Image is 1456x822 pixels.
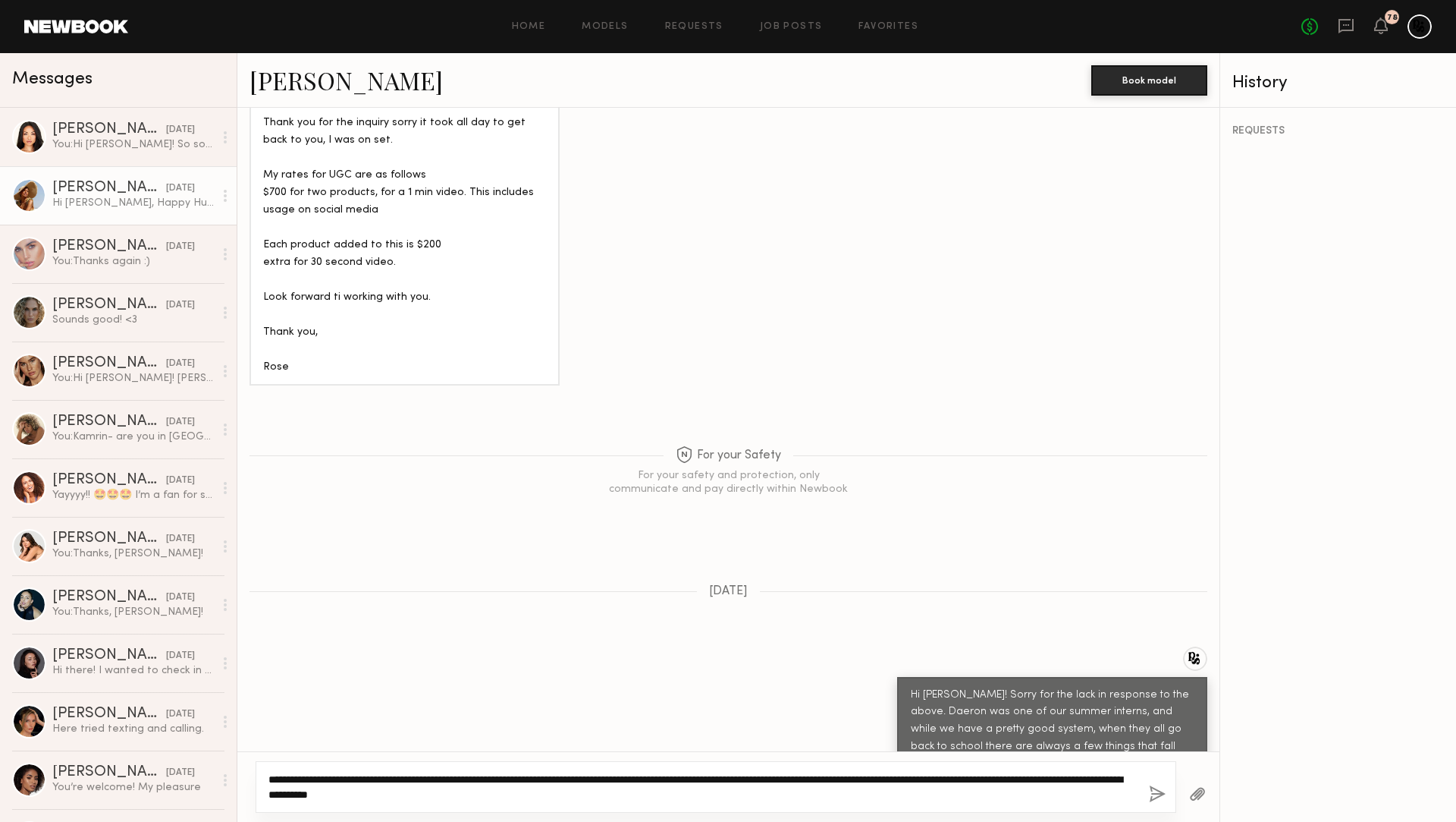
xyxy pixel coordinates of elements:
div: Hello Thank you for the inquiry sorry it took all day to get back to you, I was on set. My rates ... [263,80,546,376]
div: [PERSON_NAME] [52,707,166,722]
div: [PERSON_NAME] [52,648,166,663]
div: Hi there! I wanted to check in of the client is all good with the content? If so, can you please ... [52,663,214,678]
div: [DATE] [166,532,195,546]
span: For your Safety [676,446,781,465]
div: History [1232,74,1445,92]
div: [PERSON_NAME] [52,239,166,254]
div: [DATE] [166,707,195,722]
button: Book model [1091,65,1207,96]
span: Messages [12,71,93,88]
div: You: Thanks, [PERSON_NAME]! [52,605,214,619]
div: [PERSON_NAME] [52,531,166,546]
div: Sounds good! <3 [52,313,214,327]
a: Favorites [858,22,918,32]
div: For your safety and protection, only communicate and pay directly within Newbook [607,469,850,496]
div: Yayyyy!! 🤩🤩🤩 I’m a fan for sure ! I’ll stand by for more [PERSON_NAME] x L [52,488,214,502]
div: You: Hi [PERSON_NAME]! [PERSON_NAME] here from prettySOCIAL :) We'd love to work with you on some... [52,371,214,386]
div: [DATE] [166,766,195,780]
div: [DATE] [166,649,195,663]
div: [DATE] [166,181,195,196]
div: [PERSON_NAME] [52,298,166,313]
div: [PERSON_NAME] [52,181,166,196]
div: [DATE] [166,357,195,371]
div: [PERSON_NAME] [52,473,166,488]
div: [PERSON_NAME] [52,414,166,430]
div: [DATE] [166,240,195,254]
div: [DATE] [166,298,195,313]
div: [DATE] [166,474,195,488]
div: You: Thanks, [PERSON_NAME]! [52,546,214,561]
div: 78 [1387,14,1398,22]
div: [PERSON_NAME] [52,356,166,371]
div: [PERSON_NAME] [52,590,166,605]
div: You: Kamrin- are you in [GEOGRAPHIC_DATA]? We're in need of some street style UGC stuff, would yo... [52,430,214,444]
div: [PERSON_NAME] [52,765,166,780]
div: [PERSON_NAME] [52,122,166,137]
div: You’re welcome! My pleasure [52,780,214,795]
a: Models [582,22,628,32]
div: Here tried texting and calling. [52,722,214,736]
div: Hi [PERSON_NAME], Happy Hump day. Please send me a booking request via Newbook for the neck cream... [52,196,214,210]
div: REQUESTS [1232,126,1445,137]
div: [DATE] [166,123,195,137]
a: Job Posts [760,22,823,32]
div: [DATE] [166,415,195,430]
a: Book model [1091,73,1207,86]
a: Requests [665,22,723,32]
span: [DATE] [709,585,748,598]
a: [PERSON_NAME] [249,64,443,96]
div: [DATE] [166,591,195,605]
div: You: Hi [PERSON_NAME]! So sorry to do this! I spoke with the brand and I hadn't realized that for... [52,137,214,152]
a: Home [512,22,546,32]
div: You: Thanks again :) [52,254,214,269]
